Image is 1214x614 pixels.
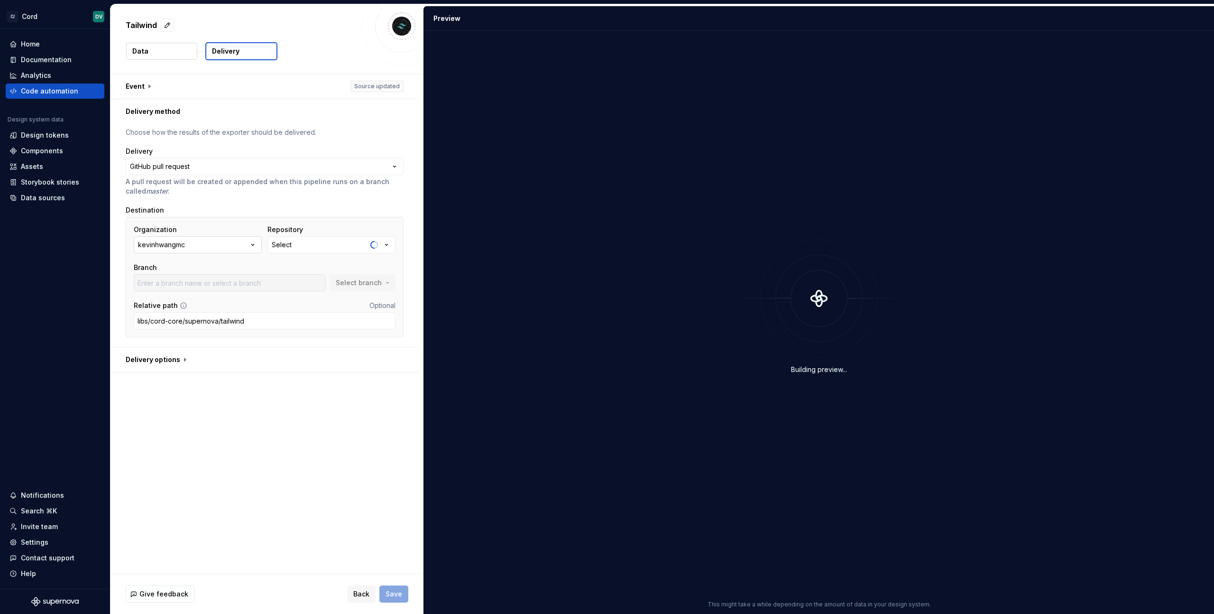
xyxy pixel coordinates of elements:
div: Settings [21,538,48,547]
button: Select [267,236,395,253]
div: Building preview... [791,365,847,374]
button: Delivery [205,42,277,60]
p: This might take a while depending on the amount of data in your design system. [708,601,931,608]
div: Code automation [21,86,78,96]
svg: Supernova Logo [31,597,79,606]
a: Data sources [6,190,104,205]
div: kevinhwangmc [138,240,185,250]
button: Notifications [6,488,104,503]
label: Delivery [126,147,153,156]
span: Give feedback [139,589,188,599]
p: Choose how the results of the exporter should be delivered. [126,128,404,137]
div: Notifications [21,491,64,500]
div: Design tokens [21,130,69,140]
p: A pull request will be created or appended when this pipeline runs on a branch called . [126,177,404,196]
div: Search ⌘K [21,506,57,516]
div: Design system data [8,116,64,123]
div: Preview [433,14,460,23]
div: Data sources [21,193,65,203]
div: Contact support [21,553,74,563]
label: Branch [134,263,157,272]
label: Organization [134,225,177,234]
label: Relative path [134,301,178,310]
a: Code automation [6,84,104,99]
a: Home [6,37,104,52]
label: Repository [267,225,303,234]
button: Help [6,566,104,581]
button: C/CordDV [2,6,108,27]
div: C/ [7,11,18,22]
a: Storybook stories [6,175,104,190]
div: Cord [22,12,37,21]
p: Data [132,47,148,56]
a: Analytics [6,68,104,83]
div: Analytics [21,71,51,80]
div: Select [272,240,292,250]
a: Assets [6,159,104,174]
p: Tailwind [126,19,157,31]
div: Invite team [21,522,58,531]
div: Home [21,39,40,49]
a: Documentation [6,52,104,67]
button: Back [347,586,376,603]
i: master [146,187,168,195]
button: Data [126,43,197,60]
button: kevinhwangmc [134,236,262,253]
div: DV [95,13,102,20]
p: Delivery [212,47,239,56]
span: Optional [369,301,395,309]
a: Design tokens [6,128,104,143]
span: Back [353,589,369,599]
a: Settings [6,535,104,550]
button: Contact support [6,550,104,566]
label: Destination [126,205,164,215]
div: Storybook stories [21,177,79,187]
a: Components [6,143,104,158]
button: Give feedback [126,586,194,603]
div: Documentation [21,55,72,65]
button: Search ⌘K [6,503,104,519]
div: Help [21,569,36,578]
div: Assets [21,162,43,171]
div: Components [21,146,63,156]
a: Invite team [6,519,104,534]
